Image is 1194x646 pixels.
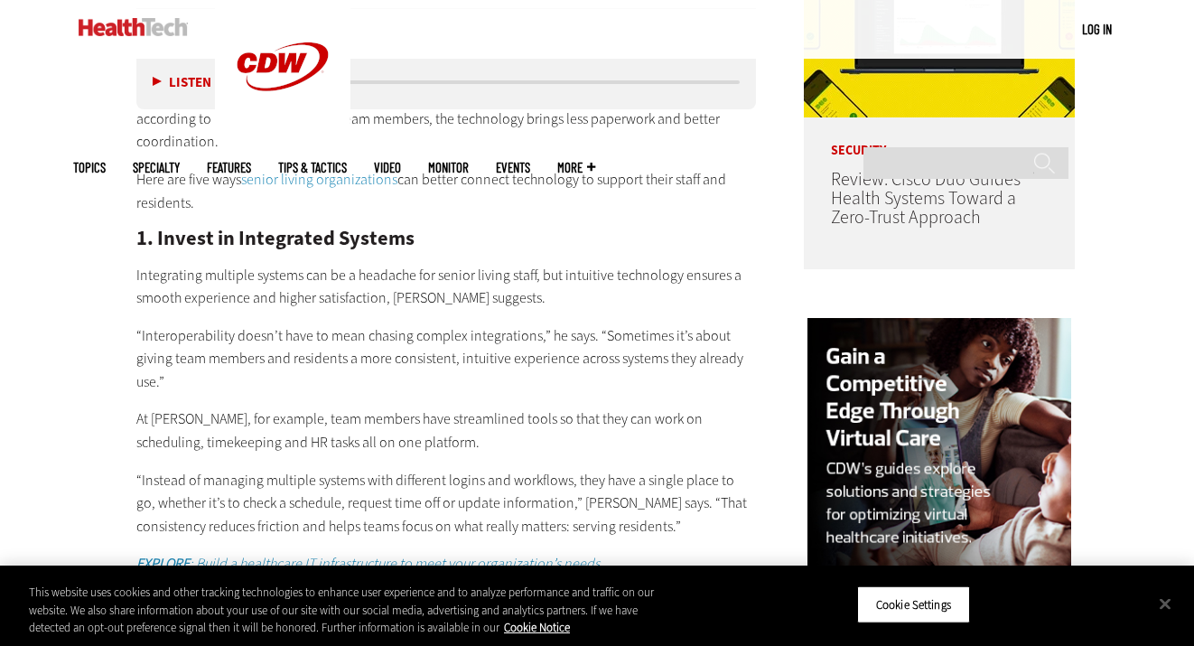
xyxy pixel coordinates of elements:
span: Topics [73,161,106,174]
p: At [PERSON_NAME], for example, team members have streamlined tools so that they can work on sched... [136,407,756,454]
a: CDW [215,119,350,138]
h2: 1. Invest in Integrated Systems [136,229,756,248]
button: Cookie Settings [857,585,970,623]
span: More [557,161,595,174]
div: User menu [1082,20,1112,39]
a: Events [496,161,530,174]
p: “Interoperability doesn’t have to mean chasing complex integrations,” he says. “Sometimes it’s ab... [136,324,756,394]
p: Integrating multiple systems can be a headache for senior living staff, but intuitive technology ... [136,264,756,310]
a: Review: Cisco Duo Guides Health Systems Toward a Zero-Trust Approach [831,167,1021,229]
a: More information about your privacy [504,620,570,635]
img: Home [79,18,188,36]
button: Close [1145,584,1185,623]
a: Tips & Tactics [278,161,347,174]
a: MonITor [428,161,469,174]
a: Video [374,161,401,174]
div: This website uses cookies and other tracking technologies to enhance user experience and to analy... [29,584,657,637]
strong: EXPLORE [136,554,190,573]
em: : Build a healthcare IT infrastructure to meet your organization’s needs. [136,554,603,573]
a: Log in [1082,21,1112,37]
p: “Instead of managing multiple systems with different logins and workflows, they have a single pla... [136,469,756,538]
a: Features [207,161,251,174]
a: EXPLORE: Build a healthcare IT infrastructure to meet your organization’s needs. [136,554,603,573]
span: Specialty [133,161,180,174]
